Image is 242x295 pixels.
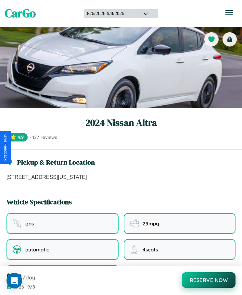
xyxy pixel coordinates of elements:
span: 4 seats [143,247,158,253]
img: seating [130,245,139,254]
button: Reserve Now [182,272,236,288]
span: automatic [25,247,49,253]
span: 29 mpg [143,221,159,227]
h3: Pickup & Return Location [17,157,95,167]
span: ⭐ 4.9 [6,133,28,141]
h3: Vehicle Specifications [6,197,72,207]
span: gas [25,221,34,227]
div: Give Feedback [3,134,8,161]
img: fuel efficiency [130,219,139,228]
h1: 2024 Nissan Altra [6,116,236,129]
div: 8 / 26 / 2026 - 9 / 8 / 2026 [85,11,135,16]
span: $ 120 [6,271,21,282]
span: · 127 reviews [30,134,57,140]
div: Open Intercom Messenger [6,273,22,288]
span: /day [23,274,35,281]
p: [STREET_ADDRESS][US_STATE] [6,173,236,181]
span: CarGo [5,6,36,21]
img: fuel type [12,219,21,228]
span: 8 / 26 - 9 / 8 [14,284,35,290]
